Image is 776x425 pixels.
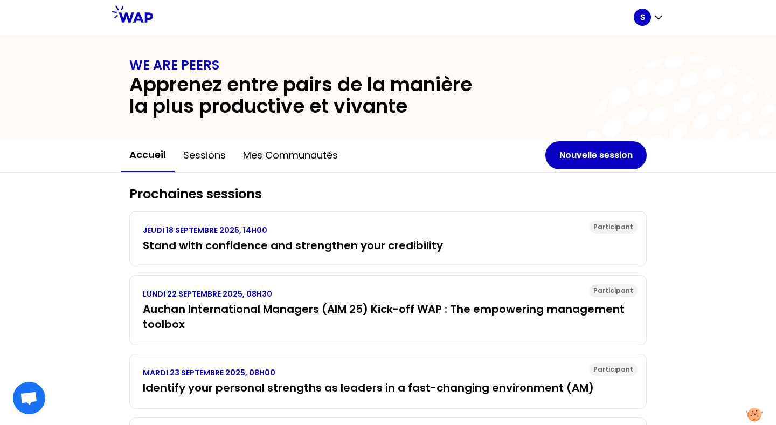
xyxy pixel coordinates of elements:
[175,139,234,172] button: Sessions
[143,225,633,253] a: JEUDI 18 SEPTEMBRE 2025, 14H00Stand with confidence and strengthen your credibility
[545,141,647,169] button: Nouvelle session
[143,301,633,332] h3: Auchan International Managers (AIM 25) Kick-off WAP : The empowering management toolbox
[589,363,638,376] div: Participant
[589,221,638,234] div: Participant
[143,289,633,299] p: LUNDI 22 SEPTEMBRE 2025, 08H30
[640,12,645,23] p: S
[143,380,633,395] h3: Identify your personal strengths as leaders in a fast-changing environment (AM)
[634,9,664,26] button: S
[129,186,647,203] h2: Prochaines sessions
[143,367,633,395] a: MARDI 23 SEPTEMBRE 2025, 08H00Identify your personal strengths as leaders in a fast-changing envi...
[129,74,491,117] h2: Apprenez entre pairs de la manière la plus productive et vivante
[143,289,633,332] a: LUNDI 22 SEPTEMBRE 2025, 08H30Auchan International Managers (AIM 25) Kick-off WAP : The empowerin...
[143,238,633,253] h3: Stand with confidence and strengthen your credibility
[234,139,347,172] button: Mes communautés
[13,382,45,414] div: Open chat
[121,139,175,172] button: Accueil
[129,57,647,74] h1: WE ARE PEERS
[589,284,638,297] div: Participant
[143,367,633,378] p: MARDI 23 SEPTEMBRE 2025, 08H00
[143,225,633,236] p: JEUDI 18 SEPTEMBRE 2025, 14H00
